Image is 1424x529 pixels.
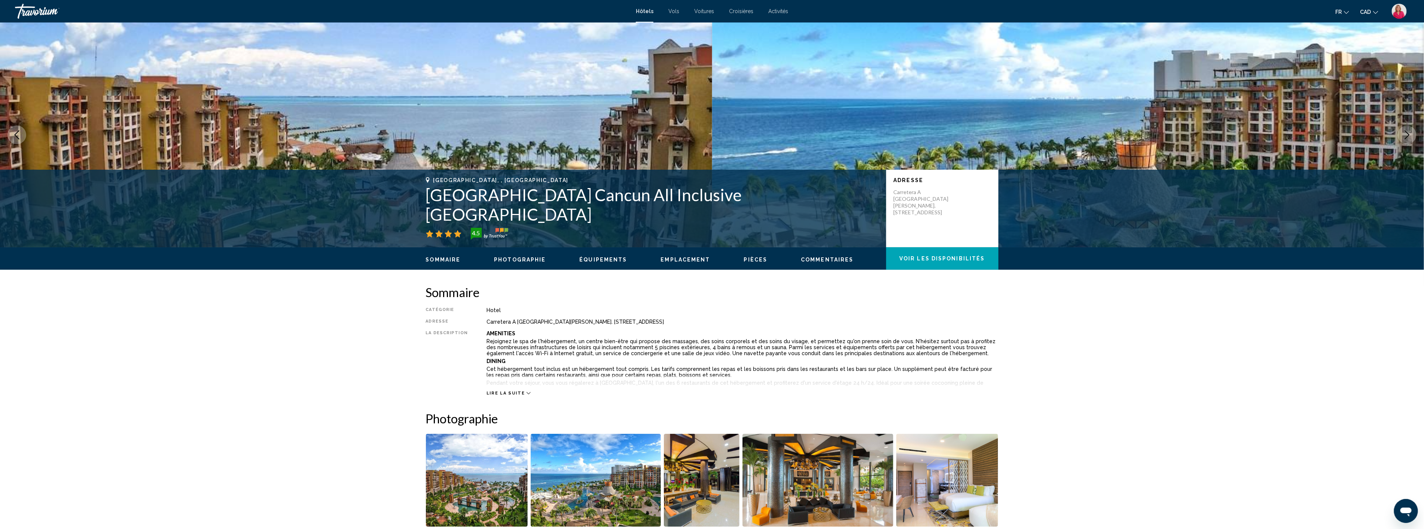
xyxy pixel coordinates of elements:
[744,256,768,263] button: Pièces
[487,390,531,396] button: Lire la suite
[494,256,546,263] button: Photographie
[15,4,628,19] a: Travorium
[426,319,468,325] div: Adresse
[894,177,991,183] p: Adresse
[426,257,461,263] span: Sommaire
[426,411,998,426] h2: Photographie
[1336,9,1342,15] span: fr
[636,8,653,14] a: Hôtels
[469,229,484,238] div: 4.5
[426,330,468,387] div: La description
[801,257,853,263] span: Commentaires
[694,8,714,14] a: Voitures
[744,257,768,263] span: Pièces
[1394,499,1418,523] iframe: Bouton de lancement de la fenêtre de messagerie
[487,358,506,364] b: Dining
[894,189,954,216] p: Carretera A [GEOGRAPHIC_DATA][PERSON_NAME]. [STREET_ADDRESS]
[1392,4,1407,19] img: 2Q==
[1390,3,1409,19] button: User Menu
[1336,6,1349,17] button: Change language
[494,257,546,263] span: Photographie
[487,319,998,325] div: Carretera A [GEOGRAPHIC_DATA][PERSON_NAME]. [STREET_ADDRESS]
[743,433,893,527] button: Open full-screen image slider
[487,366,998,378] p: Cet hébergement tout inclus est un hébergement tout compris. Les tarifs comprennent les repas et ...
[664,433,740,527] button: Open full-screen image slider
[1360,6,1378,17] button: Change currency
[426,285,998,300] h2: Sommaire
[899,256,985,262] span: Voir les disponibilités
[668,8,679,14] a: Vols
[7,126,26,144] button: Previous image
[433,177,569,183] span: [GEOGRAPHIC_DATA], , [GEOGRAPHIC_DATA]
[768,8,788,14] a: Activités
[426,256,461,263] button: Sommaire
[487,391,525,396] span: Lire la suite
[1398,126,1417,144] button: Next image
[426,185,879,224] h1: [GEOGRAPHIC_DATA] Cancun All Inclusive [GEOGRAPHIC_DATA]
[661,257,710,263] span: Emplacement
[580,257,627,263] span: Équipements
[426,307,468,313] div: Catégorie
[886,247,998,270] button: Voir les disponibilités
[801,256,853,263] button: Commentaires
[426,433,528,527] button: Open full-screen image slider
[531,433,661,527] button: Open full-screen image slider
[580,256,627,263] button: Équipements
[896,433,998,527] button: Open full-screen image slider
[487,330,515,336] b: Amenities
[1360,9,1371,15] span: CAD
[487,307,998,313] div: Hotel
[661,256,710,263] button: Emplacement
[471,228,508,240] img: trustyou-badge-hor.svg
[487,338,998,356] p: Rejoignez le spa de l'hébergement, un centre bien-être qui propose des massages, des soins corpor...
[729,8,753,14] a: Croisières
